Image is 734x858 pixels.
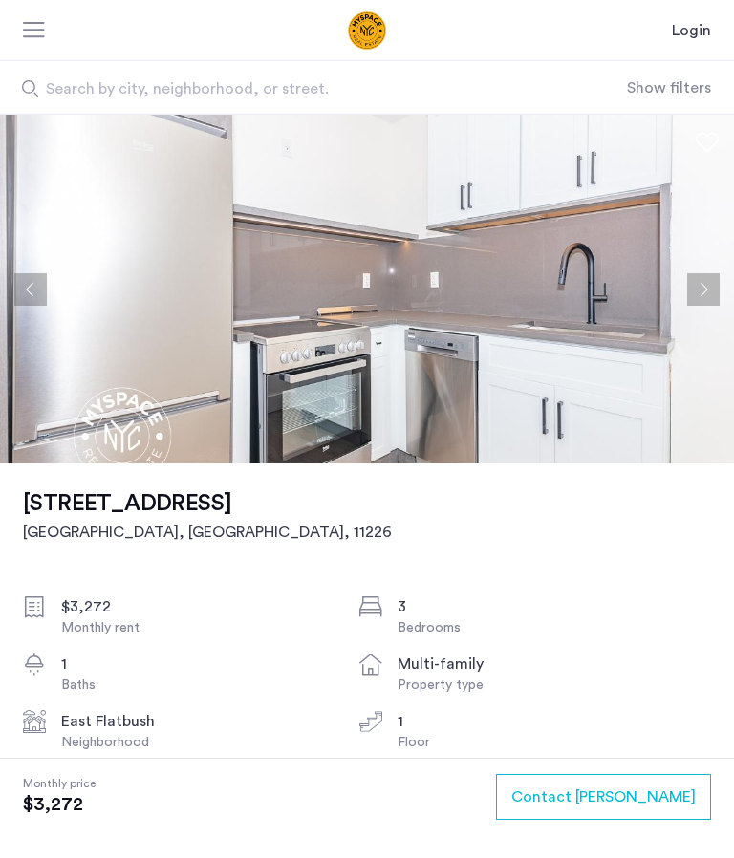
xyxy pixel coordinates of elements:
[23,774,96,793] span: Monthly price
[627,76,711,99] button: Show or hide filters
[672,19,711,42] a: Login
[14,273,47,306] button: Previous apartment
[398,653,680,676] div: multi-family
[61,618,344,637] div: Monthly rent
[496,774,711,820] button: button
[273,11,461,50] img: logo
[273,11,461,50] a: Cazamio Logo
[398,595,680,618] div: 3
[398,710,680,733] div: 1
[61,710,344,733] div: East Flatbush
[23,486,392,544] a: [STREET_ADDRESS][GEOGRAPHIC_DATA], [GEOGRAPHIC_DATA], 11226
[23,793,96,816] span: $3,272
[61,595,344,618] div: $3,272
[61,676,344,695] div: Baths
[23,521,392,544] h2: [GEOGRAPHIC_DATA], [GEOGRAPHIC_DATA] , 11226
[61,733,344,752] div: Neighborhood
[398,733,680,752] div: Floor
[398,618,680,637] div: Bedrooms
[687,273,720,306] button: Next apartment
[23,486,392,521] h1: [STREET_ADDRESS]
[61,653,344,676] div: 1
[46,77,548,100] span: Search by city, neighborhood, or street.
[398,676,680,695] div: Property type
[511,785,696,808] span: Contact [PERSON_NAME]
